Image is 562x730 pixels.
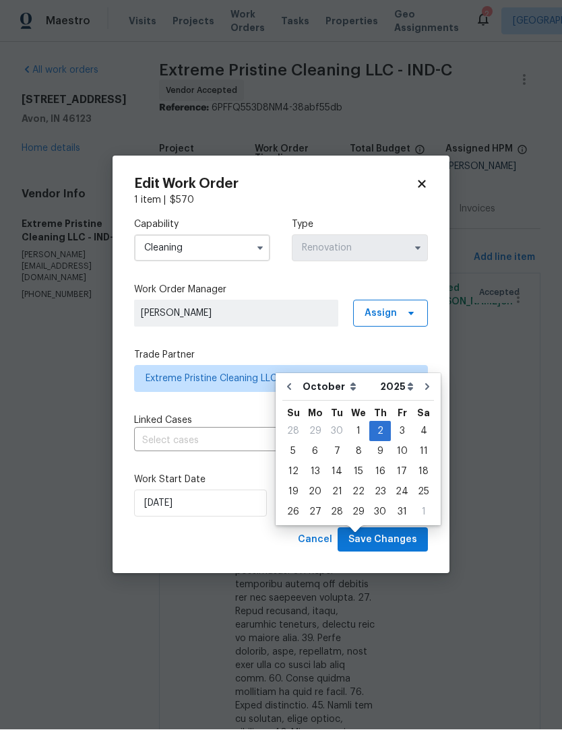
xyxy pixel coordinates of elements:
[348,483,369,502] div: 22
[326,422,348,442] div: Tue Sep 30 2025
[134,473,270,487] label: Work Start Date
[326,442,348,461] div: 7
[304,503,326,522] div: 27
[365,307,397,321] span: Assign
[326,442,348,462] div: Tue Oct 07 2025
[146,372,397,386] span: Extreme Pristine Cleaning LLC - IND-C
[417,374,437,401] button: Go to next month
[282,442,304,461] div: 5
[348,503,369,522] div: 29
[304,483,326,502] div: 20
[377,377,417,397] select: Year
[369,483,391,502] div: 23
[134,235,270,262] input: Select...
[348,442,369,462] div: Wed Oct 08 2025
[351,409,366,418] abbr: Wednesday
[413,442,434,462] div: Sat Oct 11 2025
[391,442,413,461] div: 10
[282,482,304,502] div: Sun Oct 19 2025
[413,503,434,522] div: 1
[348,463,369,482] div: 15
[134,194,428,207] div: 1 item |
[413,463,434,482] div: 18
[304,442,326,461] div: 6
[413,482,434,502] div: Sat Oct 25 2025
[348,532,417,549] span: Save Changes
[282,422,304,442] div: Sun Sep 28 2025
[292,235,428,262] input: Select...
[348,422,369,441] div: 1
[391,442,413,462] div: Fri Oct 10 2025
[413,422,434,441] div: 4
[134,414,192,428] span: Linked Cases
[391,463,413,482] div: 17
[391,502,413,523] div: Fri Oct 31 2025
[413,442,434,461] div: 11
[282,462,304,482] div: Sun Oct 12 2025
[369,422,391,442] div: Thu Oct 02 2025
[348,422,369,442] div: Wed Oct 01 2025
[326,502,348,523] div: Tue Oct 28 2025
[331,409,343,418] abbr: Tuesday
[134,490,267,517] input: M/D/YYYY
[298,532,332,549] span: Cancel
[398,409,407,418] abbr: Friday
[391,422,413,441] div: 3
[413,483,434,502] div: 25
[292,528,338,553] button: Cancel
[374,409,387,418] abbr: Thursday
[369,503,391,522] div: 30
[369,422,391,441] div: 2
[391,482,413,502] div: Fri Oct 24 2025
[134,178,416,191] h2: Edit Work Order
[348,462,369,482] div: Wed Oct 15 2025
[326,503,348,522] div: 28
[369,502,391,523] div: Thu Oct 30 2025
[279,374,299,401] button: Go to previous month
[369,482,391,502] div: Thu Oct 23 2025
[338,528,428,553] button: Save Changes
[134,349,428,362] label: Trade Partner
[326,422,348,441] div: 30
[304,463,326,482] div: 13
[282,503,304,522] div: 26
[391,483,413,502] div: 24
[282,502,304,523] div: Sun Oct 26 2025
[348,442,369,461] div: 8
[348,482,369,502] div: Wed Oct 22 2025
[304,422,326,442] div: Mon Sep 29 2025
[348,502,369,523] div: Wed Oct 29 2025
[391,462,413,482] div: Fri Oct 17 2025
[287,409,300,418] abbr: Sunday
[282,483,304,502] div: 19
[369,462,391,482] div: Thu Oct 16 2025
[134,431,390,452] input: Select cases
[413,502,434,523] div: Sat Nov 01 2025
[417,409,430,418] abbr: Saturday
[413,422,434,442] div: Sat Oct 04 2025
[252,240,268,257] button: Show options
[304,442,326,462] div: Mon Oct 06 2025
[369,463,391,482] div: 16
[282,442,304,462] div: Sun Oct 05 2025
[170,196,194,205] span: $ 570
[304,482,326,502] div: Mon Oct 20 2025
[391,503,413,522] div: 31
[326,463,348,482] div: 14
[326,483,348,502] div: 21
[391,422,413,442] div: Fri Oct 03 2025
[413,462,434,482] div: Sat Oct 18 2025
[369,442,391,462] div: Thu Oct 09 2025
[282,463,304,482] div: 12
[299,377,377,397] select: Month
[304,462,326,482] div: Mon Oct 13 2025
[326,482,348,502] div: Tue Oct 21 2025
[282,422,304,441] div: 28
[304,422,326,441] div: 29
[410,240,426,257] button: Show options
[326,462,348,482] div: Tue Oct 14 2025
[308,409,323,418] abbr: Monday
[134,218,270,232] label: Capability
[369,442,391,461] div: 9
[134,284,428,297] label: Work Order Manager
